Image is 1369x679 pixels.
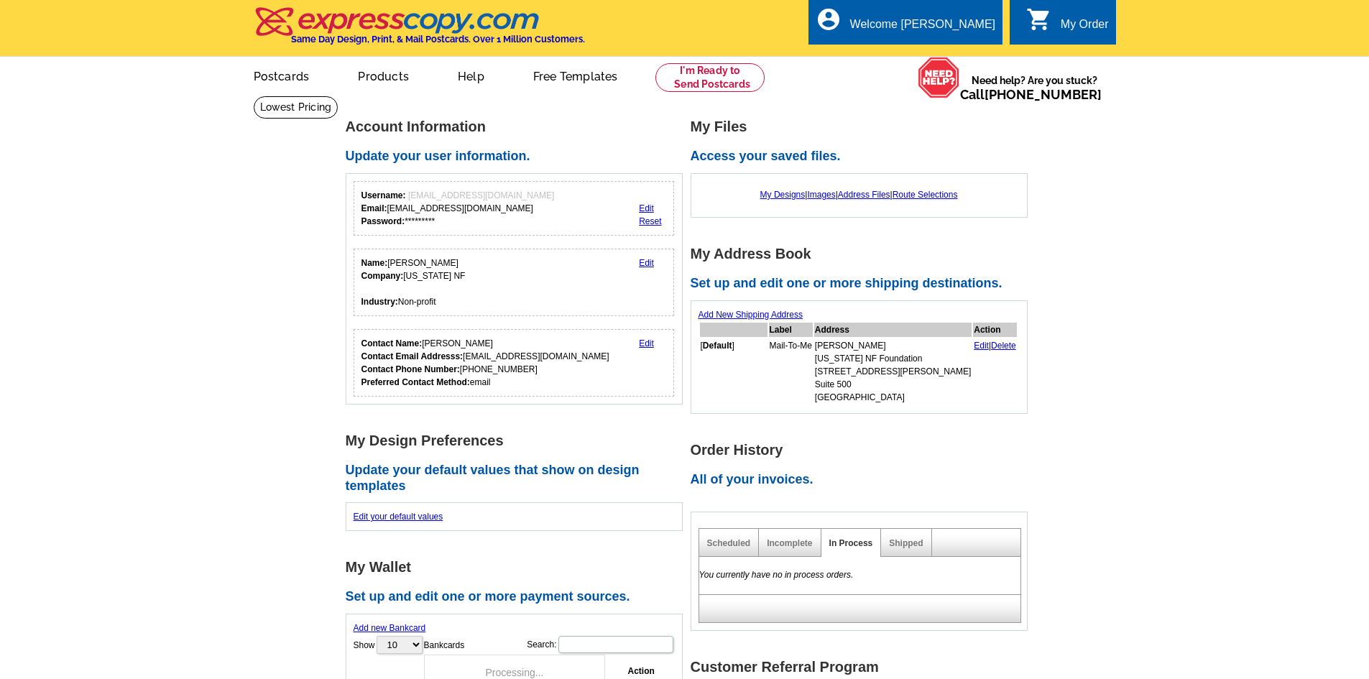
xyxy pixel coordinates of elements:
[691,276,1036,292] h2: Set up and edit one or more shipping destinations.
[829,538,873,548] a: In Process
[639,258,654,268] a: Edit
[354,623,426,633] a: Add new Bankcard
[354,181,675,236] div: Your login information.
[361,297,398,307] strong: Industry:
[816,6,842,32] i: account_circle
[346,433,691,448] h1: My Design Preferences
[918,57,960,98] img: help
[691,472,1036,488] h2: All of your invoices.
[408,190,554,200] span: [EMAIL_ADDRESS][DOMAIN_NAME]
[354,512,443,522] a: Edit your default values
[291,34,585,45] h4: Same Day Design, Print, & Mail Postcards. Over 1 Million Customers.
[807,190,835,200] a: Images
[361,337,609,389] div: [PERSON_NAME] [EMAIL_ADDRESS][DOMAIN_NAME] [PHONE_NUMBER] email
[346,560,691,575] h1: My Wallet
[700,338,768,405] td: [ ]
[335,58,432,92] a: Products
[558,636,673,653] input: Search:
[985,87,1102,102] a: [PHONE_NUMBER]
[991,341,1016,351] a: Delete
[361,190,406,200] strong: Username:
[814,323,972,337] th: Address
[1061,18,1109,38] div: My Order
[361,351,464,361] strong: Contact Email Addresss:
[377,636,423,654] select: ShowBankcards
[639,216,661,226] a: Reset
[510,58,641,92] a: Free Templates
[767,538,812,548] a: Incomplete
[960,87,1102,102] span: Call
[361,203,387,213] strong: Email:
[769,338,813,405] td: Mail-To-Me
[691,119,1036,134] h1: My Files
[974,341,989,351] a: Edit
[346,589,691,605] h2: Set up and edit one or more payment sources.
[814,338,972,405] td: [PERSON_NAME] [US_STATE] NF Foundation [STREET_ADDRESS][PERSON_NAME] Suite 500 [GEOGRAPHIC_DATA]
[691,443,1036,458] h1: Order History
[361,377,470,387] strong: Preferred Contact Method:
[1026,6,1052,32] i: shopping_cart
[527,634,674,655] label: Search:
[760,190,806,200] a: My Designs
[1026,16,1109,34] a: shopping_cart My Order
[639,203,654,213] a: Edit
[838,190,890,200] a: Address Files
[703,341,732,351] b: Default
[850,18,995,38] div: Welcome [PERSON_NAME]
[699,310,803,320] a: Add New Shipping Address
[361,216,405,226] strong: Password:
[361,338,423,348] strong: Contact Name:
[699,181,1020,208] div: | | |
[361,271,404,281] strong: Company:
[231,58,333,92] a: Postcards
[639,338,654,348] a: Edit
[354,634,465,655] label: Show Bankcards
[691,246,1036,262] h1: My Address Book
[354,249,675,316] div: Your personal details.
[354,329,675,397] div: Who should we contact regarding order issues?
[435,58,507,92] a: Help
[254,17,585,45] a: Same Day Design, Print, & Mail Postcards. Over 1 Million Customers.
[346,463,691,494] h2: Update your default values that show on design templates
[973,323,1017,337] th: Action
[973,338,1017,405] td: |
[346,119,691,134] h1: Account Information
[361,364,460,374] strong: Contact Phone Number:
[699,570,854,580] em: You currently have no in process orders.
[893,190,958,200] a: Route Selections
[960,73,1109,102] span: Need help? Are you stuck?
[769,323,813,337] th: Label
[707,538,751,548] a: Scheduled
[361,258,388,268] strong: Name:
[691,149,1036,165] h2: Access your saved files.
[361,257,466,308] div: [PERSON_NAME] [US_STATE] NF Non-profit
[346,149,691,165] h2: Update your user information.
[691,660,1036,675] h1: Customer Referral Program
[889,538,923,548] a: Shipped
